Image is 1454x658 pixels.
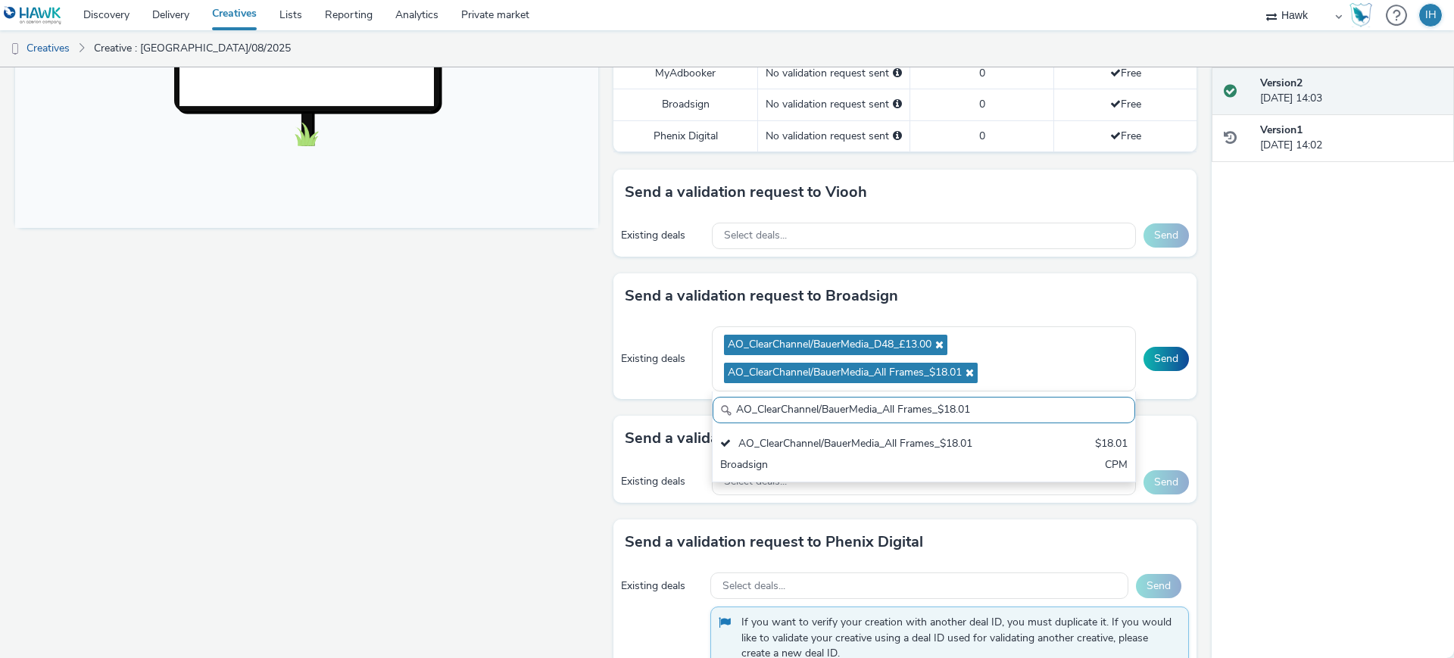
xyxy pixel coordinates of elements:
img: dooh [8,42,23,57]
h3: Send a validation request to Viooh [625,181,867,204]
span: Select deals... [722,580,785,593]
td: Broadsign [613,89,758,120]
div: No validation request sent [766,129,902,144]
span: Free [1110,129,1141,143]
span: Select deals... [724,476,787,488]
a: Hawk Academy [1349,3,1378,27]
h3: Send a validation request to MyAdbooker [625,427,917,450]
div: Existing deals [621,474,704,489]
div: Please select a deal below and click on Send to send a validation request to Broadsign. [893,97,902,112]
div: Please select a deal below and click on Send to send a validation request to Phenix Digital. [893,129,902,144]
td: Phenix Digital [613,120,758,151]
span: 0 [979,97,985,111]
div: No validation request sent [766,66,902,81]
button: Send [1136,574,1181,598]
div: No validation request sent [766,97,902,112]
input: Search...... [713,397,1135,423]
div: Existing deals [621,578,703,594]
span: AO_ClearChannel/BauerMedia_All Frames_$18.01 [728,366,962,379]
h3: Send a validation request to Phenix Digital [625,531,923,554]
div: Broadsign [720,457,989,475]
span: AO_ClearChannel/BauerMedia_D48_£13.00 [728,338,931,351]
div: CPM [1105,457,1128,475]
span: Select deals... [724,229,787,242]
div: [DATE] 14:03 [1260,76,1442,107]
td: MyAdbooker [613,58,758,89]
span: 0 [979,66,985,80]
div: Existing deals [621,351,704,366]
div: $18.01 [1095,436,1128,454]
button: Send [1144,223,1189,248]
div: Please select a deal below and click on Send to send a validation request to MyAdbooker. [893,66,902,81]
span: Free [1110,97,1141,111]
strong: Version 2 [1260,76,1303,90]
img: Advertisement preview [220,47,363,301]
button: Send [1144,347,1189,371]
h3: Send a validation request to Broadsign [625,285,898,307]
div: [DATE] 14:02 [1260,123,1442,154]
span: 0 [979,129,985,143]
img: Hawk Academy [1349,3,1372,27]
div: Existing deals [621,228,704,243]
strong: Version 1 [1260,123,1303,137]
span: Free [1110,66,1141,80]
div: AO_ClearChannel/BauerMedia_All Frames_$18.01 [720,436,989,454]
div: IH [1425,4,1437,27]
img: undefined Logo [4,6,62,25]
a: Creative : [GEOGRAPHIC_DATA]/08/2025 [86,30,298,67]
button: Send [1144,470,1189,494]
